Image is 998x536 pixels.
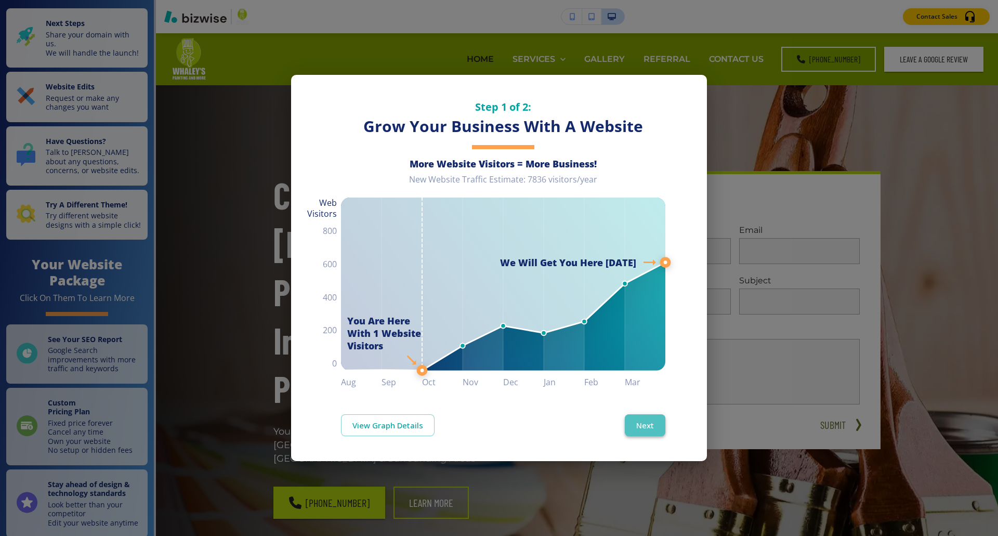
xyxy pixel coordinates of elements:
[503,375,544,389] h6: Dec
[341,100,665,114] h5: Step 1 of 2:
[544,375,584,389] h6: Jan
[341,116,665,137] h3: Grow Your Business With A Website
[625,375,665,389] h6: Mar
[625,414,665,436] button: Next
[584,375,625,389] h6: Feb
[463,375,503,389] h6: Nov
[341,375,382,389] h6: Aug
[422,375,463,389] h6: Oct
[341,174,665,193] div: New Website Traffic Estimate: 7836 visitors/year
[341,414,435,436] a: View Graph Details
[341,158,665,170] h6: More Website Visitors = More Business!
[382,375,422,389] h6: Sep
